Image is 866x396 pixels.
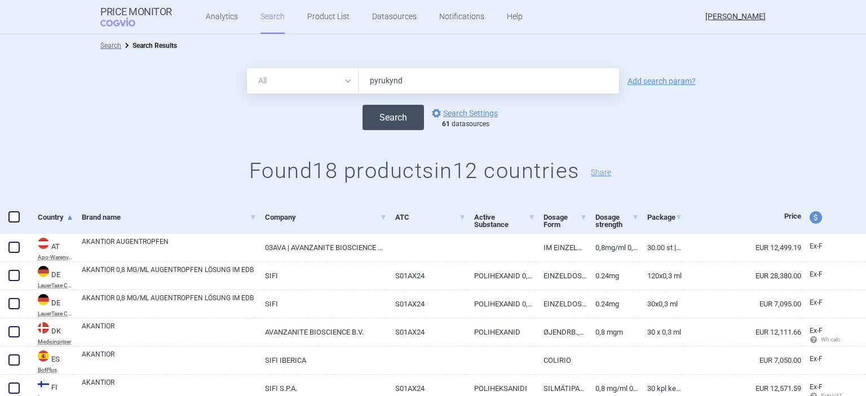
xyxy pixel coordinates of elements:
[535,290,587,318] a: EINZELDOSISPIPETTEN
[466,290,535,318] a: POLIHEXANID 0,24 MG
[810,355,823,363] span: Ex-factory price
[38,283,73,288] abbr: LauerTaxe CGM — Complex database for German drug information provided by commercial provider CGM ...
[29,293,73,317] a: DEDELauerTaxe CGM
[682,318,801,346] a: EUR 12,111.66
[121,40,177,51] li: Search Results
[587,318,639,346] a: 0,8 mgm
[801,295,843,312] a: Ex-F
[257,290,386,318] a: SIFI
[100,42,121,50] a: Search
[591,168,611,176] button: Share
[29,237,73,260] a: ATATApo-Warenv.III
[82,321,257,341] a: AKANTIOR
[38,350,49,362] img: Spain
[82,203,257,231] a: Brand name
[639,262,682,290] a: 120X0,3 ml
[466,318,535,346] a: POLIHEXANID
[639,318,682,346] a: 30 x 0,3 ml
[395,203,466,231] a: ATC
[474,203,535,238] a: Active Substance
[38,339,73,345] abbr: Medicinpriser — Danish Medicine Agency. Erhverv Medicinpriser database for bussines.
[387,290,466,318] a: S01AX24
[82,265,257,285] a: AKANTIOR 0,8 MG/ML AUGENTROPFEN LÖSUNG IM EDB
[810,336,840,342] span: Wh calc
[430,106,498,120] a: Search Settings
[38,294,49,305] img: Germany
[442,120,450,128] strong: 61
[535,262,587,290] a: EINZELDOSISPIPETTEN
[639,290,682,318] a: 30X0,3 ml
[38,255,73,260] abbr: Apo-Warenv.III — Apothekerverlag Warenverzeichnis. Online database developed by the Österreichisc...
[647,203,682,231] a: Package
[682,262,801,290] a: EUR 28,380.00
[784,212,801,220] span: Price
[628,77,696,85] a: Add search param?
[38,367,73,373] abbr: BotPlus — Online database developed by the General Council of Official Associations of Pharmacist...
[38,203,73,231] a: Country
[100,17,151,26] span: COGVIO
[29,321,73,345] a: DKDKMedicinpriser
[387,318,466,346] a: S01AX24
[387,262,466,290] a: S01AX24
[810,383,823,391] span: Ex-factory price
[535,234,587,261] a: IM EINZELDOSISBEHAELTNIS
[682,290,801,318] a: EUR 7,095.00
[257,234,386,261] a: 03AVA | AVANZANITE BIOSCIENCE BV
[38,311,73,317] abbr: LauerTaxe CGM — Complex database for German drug information provided by commercial provider CGM ...
[265,203,386,231] a: Company
[801,238,843,255] a: Ex-F
[682,234,801,261] a: EUR 12,499.19
[100,6,172,17] strong: Price Monitor
[100,40,121,51] li: Search
[38,379,49,390] img: Finland
[810,242,823,250] span: Ex-factory price
[363,105,424,130] button: Search
[801,266,843,283] a: Ex-F
[587,234,639,261] a: 0,8MG/ML 0,3ML
[29,349,73,373] a: ESESBotPlus
[595,203,639,238] a: Dosage strength
[810,327,823,335] span: Ex-factory price
[801,323,843,349] a: Ex-F Wh calc
[257,262,386,290] a: SIFI
[442,120,503,129] div: datasources
[38,266,49,277] img: Germany
[587,290,639,318] a: 0.24mg
[810,299,823,306] span: Ex-factory price
[257,318,386,346] a: AVANZANITE BIOSCIENCE B.V.
[535,318,587,346] a: ØJENDRB.,OPL.,ENDOS.
[38,238,49,249] img: Austria
[535,346,587,374] a: COLIRIO
[587,262,639,290] a: 0.24mg
[801,351,843,368] a: Ex-F
[257,346,386,374] a: SIFI IBERICA
[100,6,172,28] a: Price MonitorCOGVIO
[682,346,801,374] a: EUR 7,050.00
[810,270,823,278] span: Ex-factory price
[29,265,73,288] a: DEDELauerTaxe CGM
[132,42,177,50] strong: Search Results
[38,322,49,333] img: Denmark
[544,203,587,238] a: Dosage Form
[82,293,257,313] a: AKANTIOR 0,8 MG/ML AUGENTROPFEN LÖSUNG IM EDB
[639,234,682,261] a: 30.00 ST | Stück
[466,262,535,290] a: POLIHEXANID 0,24 MG
[82,349,257,370] a: AKANTIOR
[82,237,257,257] a: AKANTIOR AUGENTROPFEN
